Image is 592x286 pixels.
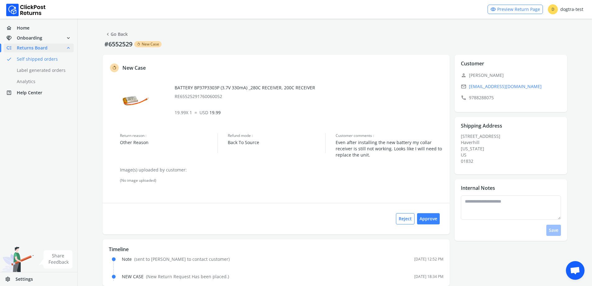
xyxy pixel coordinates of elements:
span: call [461,93,466,102]
span: rotate_left [137,42,140,47]
span: Even after installing the new battery my collar receiver is still not working. Looks like I will ... [336,139,443,158]
div: [US_STATE] [461,146,565,152]
span: New Case [142,42,159,47]
p: RE65525291760060052 [175,93,444,100]
span: help_center [6,88,17,97]
span: Returns Board [17,45,48,51]
p: Internal Notes [461,184,495,192]
button: Approve [417,213,440,224]
p: [PERSON_NAME] [461,71,565,80]
div: BATTERY BP37P3303P (3.7V 330mA) _280C RECEIVER, 200C RECEIVER [175,85,444,100]
img: share feedback [39,250,73,269]
span: expand_more [66,34,71,42]
div: dogtra-test [548,4,583,14]
a: homeHome [4,24,74,32]
span: 19.99 [200,110,221,115]
span: email [461,82,466,91]
button: Reject [396,213,415,224]
div: [STREET_ADDRESS] [461,133,565,164]
span: expand_less [66,44,71,52]
p: #6552529 [103,40,134,49]
span: Customer comments : [336,133,443,138]
a: doneSelf shipped orders [4,55,81,63]
span: = [195,110,197,115]
span: rotate_left [112,64,117,72]
p: 19.99 X 1 [175,110,444,116]
span: ( New Return Request Has been placed. ) [146,274,229,279]
p: Image(s) uploaded by customer: [120,167,443,173]
img: Logo [6,4,46,16]
a: Label generated orders [4,66,81,75]
div: [DATE] 12:52 PM [414,257,443,262]
p: New Case [122,64,146,72]
p: Shipping Address [461,122,502,129]
div: (No image uploaded) [120,178,443,183]
div: Note [122,256,230,262]
span: Refund mode : [228,133,325,138]
a: Go Back [105,30,128,39]
span: handshake [6,34,17,42]
span: Home [17,25,30,31]
span: done [6,55,12,63]
span: settings [5,275,16,284]
span: home [6,24,17,32]
p: 9788288075 [461,93,565,102]
button: Save [546,225,561,236]
span: person [461,71,466,80]
a: Analytics [4,77,81,86]
span: Back To Source [228,139,325,146]
div: [DATE] 18:34 PM [414,274,443,279]
img: row_image [120,85,151,116]
span: Settings [16,276,33,282]
p: Customer [461,60,484,67]
span: Onboarding [17,35,42,41]
span: chevron_left [105,30,111,39]
div: US [461,152,565,158]
span: USD [200,110,208,115]
button: chevron_leftGo Back [103,29,130,40]
span: visibility [490,5,496,14]
span: Return reason : [120,133,218,138]
a: email[EMAIL_ADDRESS][DOMAIN_NAME] [461,82,565,91]
div: Open chat [566,261,585,280]
span: low_priority [6,44,17,52]
span: ( sent to [PERSON_NAME] to contact customer ) [134,256,230,262]
span: Other Reason [120,139,218,146]
span: Help Center [17,90,42,96]
p: Timeline [109,246,443,253]
div: 01832 [461,158,565,164]
div: Haverhill [461,139,565,146]
a: visibilityPreview Return Page [488,5,543,14]
span: D [548,4,558,14]
a: help_centerHelp Center [4,88,74,97]
div: NEW CASE [122,274,229,280]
